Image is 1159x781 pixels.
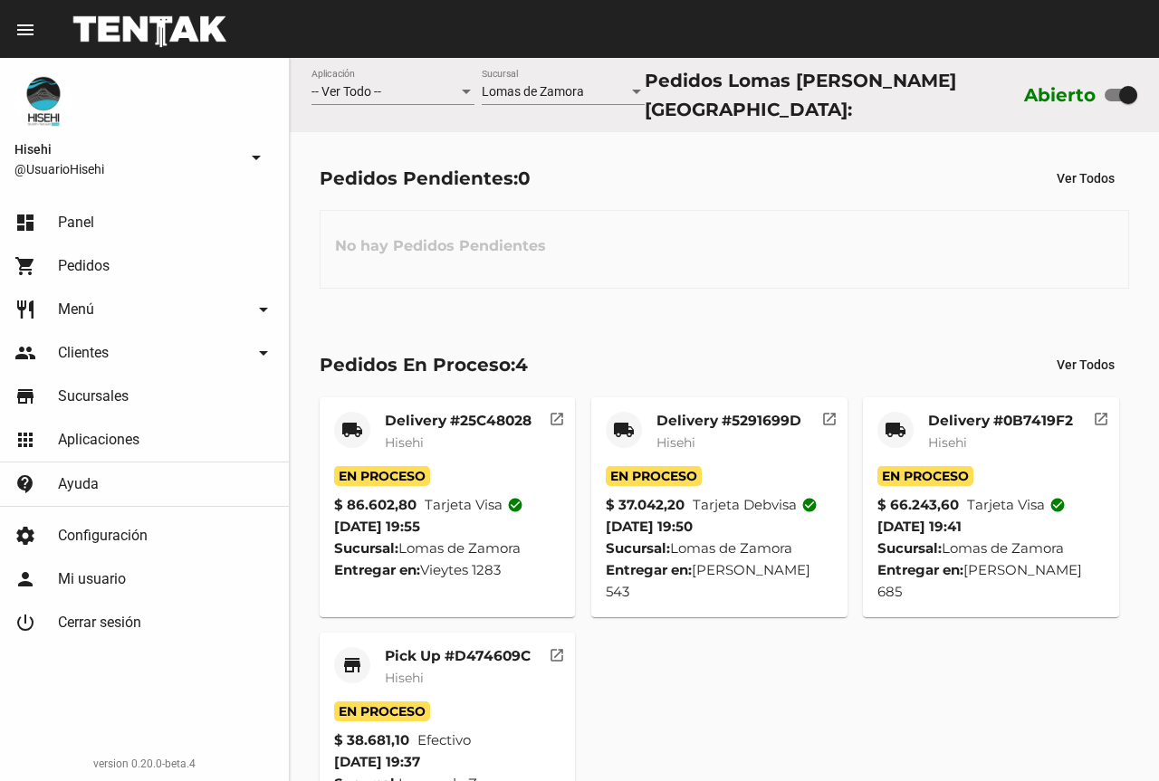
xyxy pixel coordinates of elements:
[606,494,685,516] strong: $ 37.042,20
[877,539,942,557] strong: Sucursal:
[613,419,635,441] mat-icon: local_shipping
[334,561,420,578] strong: Entregar en:
[928,434,967,451] span: Hisehi
[334,466,430,486] span: En Proceso
[1049,497,1066,513] mat-icon: check_circle
[606,538,833,559] div: Lomas de Zamora
[58,614,141,632] span: Cerrar sesión
[14,568,36,590] mat-icon: person
[1057,357,1115,372] span: Ver Todos
[14,72,72,130] img: b10aa081-330c-4927-a74e-08896fa80e0a.jpg
[14,755,274,773] div: version 0.20.0-beta.4
[877,518,962,535] span: [DATE] 19:41
[14,473,36,495] mat-icon: contact_support
[606,466,702,486] span: En Proceso
[58,387,129,405] span: Sucursales
[58,431,139,449] span: Aplicaciones
[334,518,420,535] span: [DATE] 19:55
[1093,408,1109,424] mat-icon: open_in_new
[14,299,36,320] mat-icon: restaurant
[877,538,1105,559] div: Lomas de Zamora
[885,419,906,441] mat-icon: local_shipping
[877,494,959,516] strong: $ 66.243,60
[877,559,1105,603] div: [PERSON_NAME] 685
[606,561,692,578] strong: Entregar en:
[518,167,531,189] span: 0
[549,408,565,424] mat-icon: open_in_new
[821,408,838,424] mat-icon: open_in_new
[14,612,36,633] mat-icon: power_settings_new
[334,729,409,751] strong: $ 38.681,10
[385,412,532,430] mat-card-title: Delivery #25C48028
[14,212,36,233] mat-icon: dashboard
[877,466,973,486] span: En Proceso
[515,354,528,376] span: 4
[320,350,528,379] div: Pedidos En Proceso:
[693,494,818,516] span: Tarjeta debvisa
[321,219,560,273] h3: No hay Pedidos Pendientes
[385,647,531,665] mat-card-title: Pick Up #D474609C
[482,84,584,99] span: Lomas de Zamora
[385,670,424,686] span: Hisehi
[253,342,274,364] mat-icon: arrow_drop_down
[245,147,267,168] mat-icon: arrow_drop_down
[58,257,110,275] span: Pedidos
[14,160,238,178] span: @UsuarioHisehi
[967,494,1066,516] span: Tarjeta visa
[334,538,561,559] div: Lomas de Zamora
[1042,162,1129,195] button: Ver Todos
[877,561,963,578] strong: Entregar en:
[334,539,398,557] strong: Sucursal:
[58,300,94,319] span: Menú
[341,419,363,441] mat-icon: local_shipping
[1042,348,1129,381] button: Ver Todos
[14,525,36,547] mat-icon: settings
[253,299,274,320] mat-icon: arrow_drop_down
[801,497,818,513] mat-icon: check_circle
[334,559,561,581] div: Vieytes 1283
[320,164,531,193] div: Pedidos Pendientes:
[507,497,523,513] mat-icon: check_circle
[656,434,695,451] span: Hisehi
[928,412,1073,430] mat-card-title: Delivery #0B7419F2
[417,729,471,751] span: Efectivo
[311,84,381,99] span: -- Ver Todo --
[425,494,523,516] span: Tarjeta visa
[58,344,109,362] span: Clientes
[606,518,693,535] span: [DATE] 19:50
[645,66,1016,124] div: Pedidos Lomas [PERSON_NAME][GEOGRAPHIC_DATA]:
[58,214,94,232] span: Panel
[334,753,420,770] span: [DATE] 19:37
[14,429,36,451] mat-icon: apps
[14,386,36,407] mat-icon: store
[656,412,801,430] mat-card-title: Delivery #5291699D
[334,494,417,516] strong: $ 86.602,80
[549,644,565,661] mat-icon: open_in_new
[58,475,99,493] span: Ayuda
[14,255,36,277] mat-icon: shopping_cart
[14,138,238,160] span: Hisehi
[606,539,670,557] strong: Sucursal:
[14,19,36,41] mat-icon: menu
[14,342,36,364] mat-icon: people
[385,434,424,451] span: Hisehi
[58,527,148,545] span: Configuración
[58,570,126,588] span: Mi usuario
[1057,171,1115,186] span: Ver Todos
[334,701,430,721] span: En Proceso
[1024,81,1097,110] label: Abierto
[606,559,833,603] div: [PERSON_NAME] 543
[1083,709,1141,763] iframe: chat widget
[341,654,363,676] mat-icon: store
